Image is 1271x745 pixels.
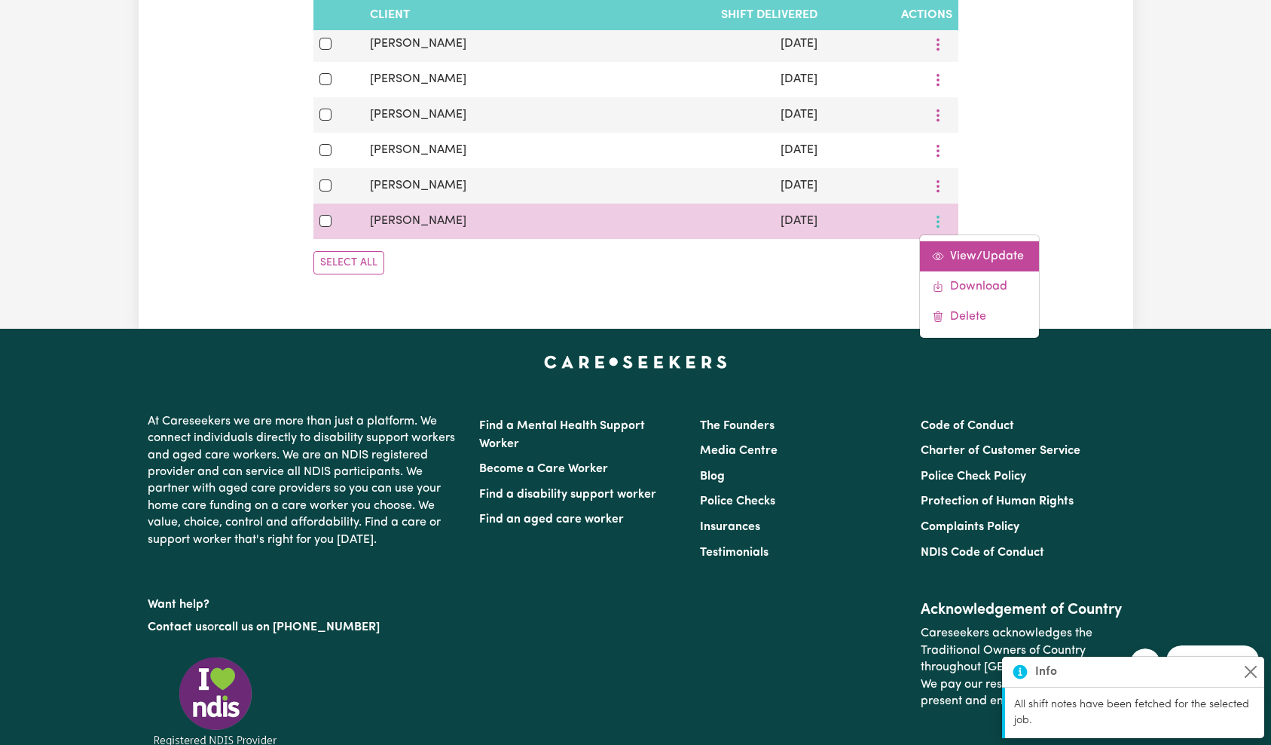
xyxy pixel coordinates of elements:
a: Careseekers home page [544,356,727,368]
td: [DATE] [594,204,823,239]
a: Media Centre [700,445,778,457]
a: Download [920,271,1039,302]
button: More options [924,139,952,162]
p: or [148,613,461,642]
span: [PERSON_NAME] [370,144,466,156]
button: Close [1242,663,1260,681]
a: Find a Mental Health Support Worker [479,420,645,450]
button: More options [924,32,952,56]
a: Code of Conduct [921,420,1014,432]
iframe: Message from company [1166,645,1259,679]
a: Delete this shift note [920,302,1039,332]
span: [PERSON_NAME] [370,215,466,227]
a: Police Check Policy [921,471,1026,483]
p: All shift notes have been fetched for the selected job. [1014,697,1255,729]
a: Insurances [700,521,760,533]
iframe: Close message [1130,648,1160,679]
h2: Acknowledgement of Country [921,601,1123,619]
span: [PERSON_NAME] [370,109,466,121]
button: More options [924,103,952,127]
span: [PERSON_NAME] [370,179,466,192]
a: Blog [700,471,725,483]
a: Become a Care Worker [479,463,608,475]
a: Charter of Customer Service [921,445,1080,457]
a: Police Checks [700,495,775,507]
a: Find an aged care worker [479,514,624,526]
td: [DATE] [594,133,823,168]
a: Testimonials [700,547,768,559]
a: call us on [PHONE_NUMBER] [218,621,380,633]
button: More options [924,174,952,198]
a: The Founders [700,420,775,432]
span: Client [370,9,410,21]
span: View/Update [950,250,1024,262]
span: [PERSON_NAME] [370,38,466,50]
div: More options [919,235,1040,339]
td: [DATE] [594,62,823,97]
a: View/Update [920,241,1039,271]
td: [DATE] [594,97,823,133]
button: Select All [313,251,384,274]
p: At Careseekers we are more than just a platform. We connect individuals directly to disability su... [148,407,461,554]
a: Protection of Human Rights [921,495,1074,507]
td: [DATE] [594,26,823,62]
span: [PERSON_NAME] [370,73,466,85]
button: More options [924,68,952,91]
a: NDIS Code of Conduct [921,547,1044,559]
strong: Info [1035,663,1057,681]
p: Want help? [148,590,461,613]
button: More options [924,210,952,233]
td: [DATE] [594,168,823,204]
a: Find a disability support worker [479,489,656,501]
a: Contact us [148,621,207,633]
a: Complaints Policy [921,521,1019,533]
p: Careseekers acknowledges the Traditional Owners of Country throughout [GEOGRAPHIC_DATA]. We pay o... [921,619,1123,716]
